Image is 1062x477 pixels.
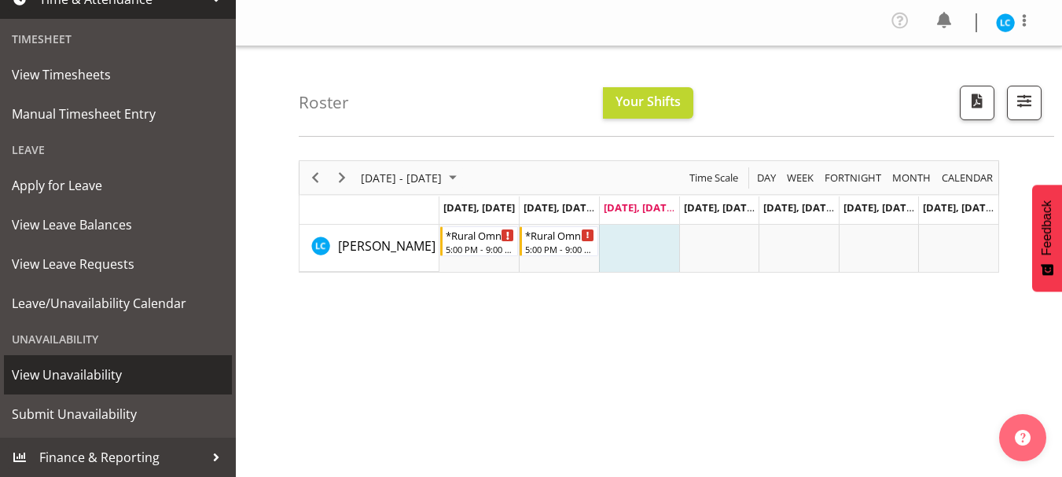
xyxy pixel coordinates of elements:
button: Previous [305,168,326,188]
button: Download a PDF of the roster according to the set date range. [960,86,994,120]
button: August 25 - 31, 2025 [358,168,464,188]
button: Next [332,168,353,188]
div: Next [329,161,355,194]
button: Timeline Month [890,168,934,188]
a: View Leave Balances [4,205,232,244]
button: Filter Shifts [1007,86,1042,120]
a: Submit Unavailability [4,394,232,434]
a: Apply for Leave [4,166,232,205]
img: lindsay-carroll-holland11869.jpg [996,13,1015,32]
div: *Rural Omni [525,227,594,243]
div: Leave [4,134,232,166]
div: Lindsay Holland"s event - *Rural Omni Begin From Tuesday, August 26, 2025 at 5:00:00 PM GMT+12:00... [520,226,598,256]
a: View Leave Requests [4,244,232,284]
button: Feedback - Show survey [1032,185,1062,292]
a: Leave/Unavailability Calendar [4,284,232,323]
span: [DATE] - [DATE] [359,168,443,188]
span: [DATE], [DATE] [763,200,835,215]
td: Lindsay Holland resource [299,225,439,272]
span: Day [755,168,777,188]
span: Fortnight [823,168,883,188]
img: help-xxl-2.png [1015,430,1031,446]
button: Fortnight [822,168,884,188]
span: Month [891,168,932,188]
span: [DATE], [DATE] [923,200,994,215]
div: 5:00 PM - 9:00 PM [525,243,594,255]
table: Timeline Week of August 27, 2025 [439,225,998,272]
div: Lindsay Holland"s event - *Rural Omni Begin From Monday, August 25, 2025 at 5:00:00 PM GMT+12:00 ... [440,226,519,256]
span: Feedback [1040,200,1054,255]
span: Your Shifts [616,93,681,110]
span: calendar [940,168,994,188]
button: Timeline Week [785,168,817,188]
span: Submit Unavailability [12,402,224,426]
span: [DATE], [DATE] [524,200,595,215]
a: View Unavailability [4,355,232,394]
button: Time Scale [687,168,741,188]
button: Your Shifts [603,87,693,119]
button: Timeline Day [755,168,779,188]
span: View Leave Balances [12,213,224,237]
span: Time Scale [688,168,740,188]
div: Unavailability [4,323,232,355]
span: View Leave Requests [12,252,224,276]
span: Manual Timesheet Entry [12,102,224,126]
a: [PERSON_NAME] [338,237,435,255]
span: View Timesheets [12,63,224,86]
span: [DATE], [DATE] [604,200,675,215]
span: [DATE], [DATE] [443,200,515,215]
span: Week [785,168,815,188]
span: Leave/Unavailability Calendar [12,292,224,315]
span: [PERSON_NAME] [338,237,435,255]
a: View Timesheets [4,55,232,94]
div: Timesheet [4,23,232,55]
button: Month [939,168,996,188]
a: Manual Timesheet Entry [4,94,232,134]
div: 5:00 PM - 9:00 PM [446,243,515,255]
h4: Roster [299,94,349,112]
span: Apply for Leave [12,174,224,197]
span: Finance & Reporting [39,446,204,469]
div: *Rural Omni [446,227,515,243]
div: Timeline Week of August 27, 2025 [299,160,999,273]
div: Previous [302,161,329,194]
span: View Unavailability [12,363,224,387]
span: [DATE], [DATE] [684,200,755,215]
span: [DATE], [DATE] [843,200,915,215]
